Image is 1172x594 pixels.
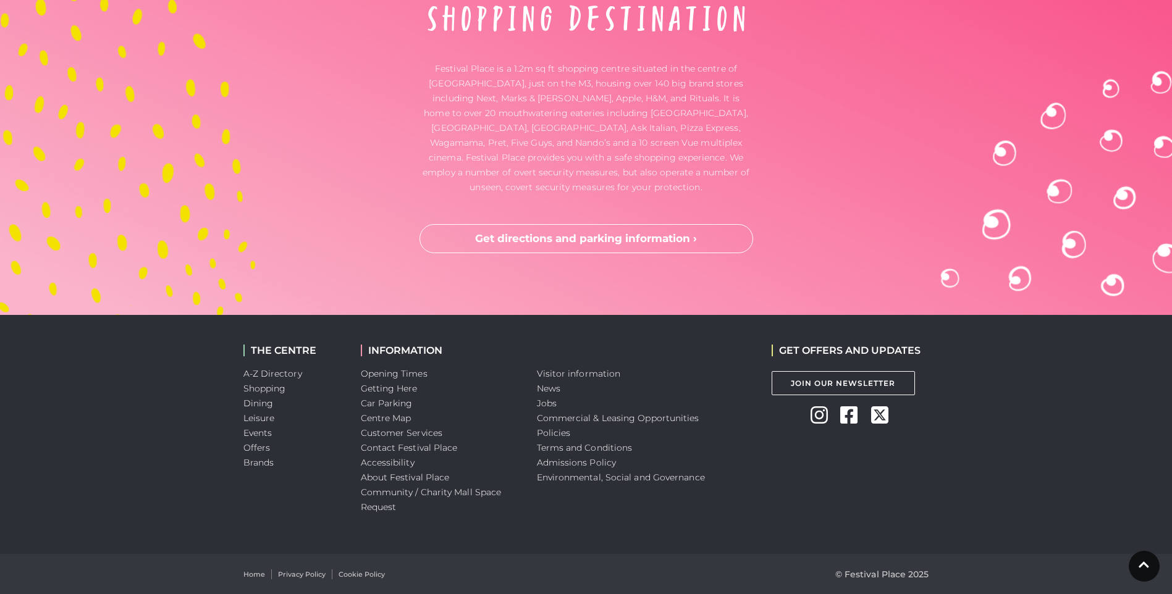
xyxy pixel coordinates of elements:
[243,457,274,468] a: Brands
[243,383,286,394] a: Shopping
[361,442,458,453] a: Contact Festival Place
[361,345,518,356] h2: INFORMATION
[361,487,502,512] a: Community / Charity Mall Space Request
[339,569,385,580] a: Cookie Policy
[361,457,415,468] a: Accessibility
[361,412,411,424] a: Centre Map
[243,345,342,356] h2: THE CENTRE
[537,457,617,468] a: Admissions Policy
[278,569,326,580] a: Privacy Policy
[537,383,560,394] a: News
[361,368,428,379] a: Opening Times
[243,412,275,424] a: Leisure
[772,345,921,356] h2: GET OFFERS AND UPDATES
[243,427,272,438] a: Events
[243,398,274,409] a: Dining
[361,383,418,394] a: Getting Here
[361,427,443,438] a: Customer Services
[835,567,929,582] p: © Festival Place 2025
[419,61,753,195] p: Festival Place is a 1.2m sq ft shopping centre situated in the centre of [GEOGRAPHIC_DATA], just ...
[243,569,265,580] a: Home
[537,427,571,438] a: Policies
[537,368,621,379] a: Visitor information
[361,398,413,409] a: Car Parking
[419,224,753,254] a: Get directions and parking information ›
[772,371,915,395] a: Join Our Newsletter
[537,442,633,453] a: Terms and Conditions
[537,398,557,409] a: Jobs
[537,412,699,424] a: Commercial & Leasing Opportunities
[361,472,450,483] a: About Festival Place
[537,472,705,483] a: Environmental, Social and Governance
[243,368,302,379] a: A-Z Directory
[243,442,271,453] a: Offers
